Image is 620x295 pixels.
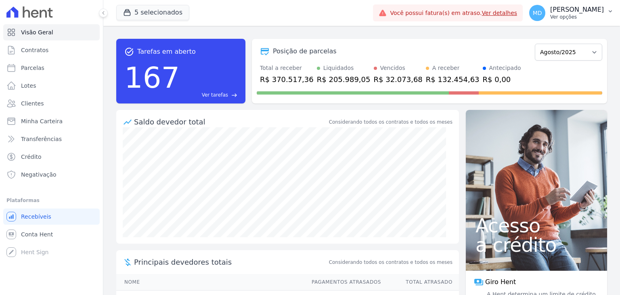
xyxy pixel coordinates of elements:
div: R$ 370.517,36 [260,74,314,85]
div: Posição de parcelas [273,46,337,56]
a: Negativação [3,166,100,183]
span: Lotes [21,82,36,90]
div: R$ 32.073,68 [374,74,423,85]
div: A receber [432,64,460,72]
span: Tarefas em aberto [137,47,196,57]
div: R$ 0,00 [483,74,521,85]
a: Recebíveis [3,209,100,225]
span: Ver tarefas [202,91,228,99]
div: Liquidados [323,64,354,72]
span: east [231,92,237,98]
div: R$ 132.454,63 [426,74,480,85]
span: Parcelas [21,64,44,72]
a: Parcelas [3,60,100,76]
a: Visão Geral [3,24,100,40]
p: Ver opções [550,14,604,20]
a: Transferências [3,131,100,147]
a: Minha Carteira [3,113,100,129]
a: Crédito [3,149,100,165]
div: 167 [124,57,180,99]
span: Contratos [21,46,48,54]
span: Crédito [21,153,42,161]
span: Considerando todos os contratos e todos os meses [329,259,452,266]
a: Ver tarefas east [183,91,237,99]
span: a crédito [475,235,597,255]
a: Contratos [3,42,100,58]
span: Acesso [475,216,597,235]
button: 5 selecionados [116,5,189,20]
div: Antecipado [489,64,521,72]
span: Recebíveis [21,213,51,221]
div: Total a receber [260,64,314,72]
span: Minha Carteira [21,117,63,125]
div: Plataformas [6,196,96,205]
div: Vencidos [380,64,405,72]
span: Conta Hent [21,230,53,238]
a: Lotes [3,78,100,94]
span: Giro Hent [485,277,516,287]
th: Nome [116,274,304,291]
span: Você possui fatura(s) em atraso. [390,9,517,17]
a: Clientes [3,95,100,112]
div: Saldo devedor total [134,116,327,127]
button: MD [PERSON_NAME] Ver opções [523,2,620,24]
span: Clientes [21,99,44,107]
span: Transferências [21,135,62,143]
span: Visão Geral [21,28,53,36]
a: Ver detalhes [482,10,517,16]
p: [PERSON_NAME] [550,6,604,14]
span: MD [533,10,542,16]
span: Negativação [21,171,57,179]
th: Total Atrasado [381,274,459,291]
span: Principais devedores totais [134,257,327,268]
div: Considerando todos os contratos e todos os meses [329,118,452,126]
th: Pagamentos Atrasados [304,274,381,291]
div: R$ 205.989,05 [317,74,371,85]
a: Conta Hent [3,226,100,242]
span: task_alt [124,47,134,57]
